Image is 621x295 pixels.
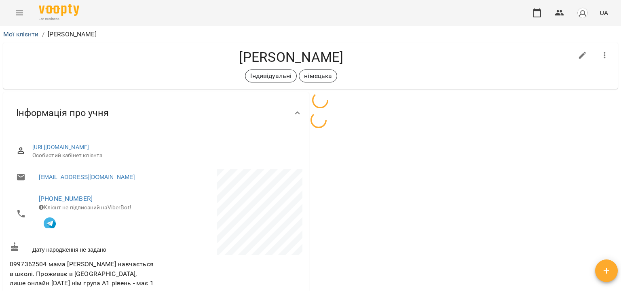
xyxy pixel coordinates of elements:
[8,240,156,255] div: Дату народження не задано
[596,5,611,20] button: UA
[299,70,337,82] div: німецька
[10,3,29,23] button: Menu
[3,92,309,134] div: Інформація про учня
[16,107,109,119] span: Інформація про учня
[39,195,93,202] a: [PHONE_NUMBER]
[250,71,291,81] p: Індивідуальні
[39,173,135,181] a: [EMAIL_ADDRESS][DOMAIN_NAME]
[39,17,79,22] span: For Business
[600,8,608,17] span: UA
[48,29,97,39] p: [PERSON_NAME]
[32,152,296,160] span: Особистий кабінет клієнта
[42,29,44,39] li: /
[39,4,79,16] img: Voopty Logo
[10,49,573,65] h4: [PERSON_NAME]
[44,217,56,230] img: Telegram
[39,211,61,233] button: Клієнт підписаний на VooptyBot
[245,70,297,82] div: Індивідуальні
[304,71,332,81] p: німецька
[3,29,618,39] nav: breadcrumb
[3,30,39,38] a: Мої клієнти
[577,7,588,19] img: avatar_s.png
[32,144,89,150] a: [URL][DOMAIN_NAME]
[39,204,131,211] span: Клієнт не підписаний на ViberBot!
